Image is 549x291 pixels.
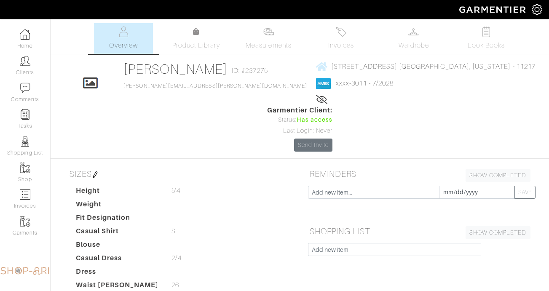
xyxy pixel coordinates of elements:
dt: Dress [70,267,166,280]
div: Last Login: Never [267,126,333,136]
span: [STREET_ADDRESS] [GEOGRAPHIC_DATA], [US_STATE] - 11217 [331,63,536,70]
img: orders-icon-0abe47150d42831381b5fb84f609e132dff9fe21cb692f30cb5eec754e2cba89.png [20,189,30,200]
span: Garmentier Client: [267,105,333,115]
a: Wardrobe [384,23,443,54]
img: stylists-icon-eb353228a002819b7ec25b43dbf5f0378dd9e0616d9560372ff212230b889e62.png [20,136,30,147]
span: ID: #237275 [232,66,268,76]
img: garments-icon-b7da505a4dc4fd61783c78ac3ca0ef83fa9d6f193b1c9dc38574b1d14d53ca28.png [20,216,30,227]
dt: Weight [70,199,166,213]
span: Invoices [328,40,354,51]
dt: Blouse [70,240,166,253]
h5: REMINDERS [306,166,534,182]
a: Overview [94,23,153,54]
img: clients-icon-6bae9207a08558b7cb47a8932f037763ab4055f8c8b6bfacd5dc20c3e0201464.png [20,56,30,66]
span: 2/4 [171,253,181,263]
span: Product Library [172,40,220,51]
div: Status: [267,115,333,125]
a: Measurements [239,23,298,54]
button: SAVE [514,186,536,199]
span: 26 [171,280,179,290]
img: comment-icon-a0a6a9ef722e966f86d9cbdc48e553b5cf19dbc54f86b18d962a5391bc8f6eb6.png [20,83,30,93]
img: garmentier-logo-header-white-b43fb05a5012e4ada735d5af1a66efaba907eab6374d6393d1fbf88cb4ef424d.png [455,2,532,17]
img: orders-27d20c2124de7fd6de4e0e44c1d41de31381a507db9b33961299e4e07d508b8c.svg [336,27,346,37]
input: Add new item... [308,186,439,199]
dt: Fit Designation [70,213,166,226]
a: [PERSON_NAME] [123,61,228,77]
h5: SIZES [66,166,294,182]
a: [PERSON_NAME][EMAIL_ADDRESS][PERSON_NAME][DOMAIN_NAME] [123,83,307,89]
span: 5'4 [171,186,180,196]
span: S [171,226,176,236]
span: Overview [109,40,137,51]
span: Wardrobe [399,40,429,51]
dt: Casual Dress [70,253,166,267]
img: garments-icon-b7da505a4dc4fd61783c78ac3ca0ef83fa9d6f193b1c9dc38574b1d14d53ca28.png [20,163,30,173]
dt: Casual Shirt [70,226,166,240]
img: gear-icon-white-bd11855cb880d31180b6d7d6211b90ccbf57a29d726f0c71d8c61bd08dd39cc2.png [532,4,542,15]
input: Add new item [308,243,481,256]
span: Measurements [246,40,292,51]
dt: Height [70,186,166,199]
a: Look Books [457,23,516,54]
img: reminder-icon-8004d30b9f0a5d33ae49ab947aed9ed385cf756f9e5892f1edd6e32f2345188e.png [20,109,30,120]
h5: SHOPPING LIST [306,223,534,240]
span: Has access [297,115,333,125]
a: Product Library [166,27,225,51]
span: Look Books [468,40,505,51]
img: american_express-1200034d2e149cdf2cc7894a33a747db654cf6f8355cb502592f1d228b2ac700.png [316,78,331,89]
a: SHOW COMPLETED [466,169,530,182]
a: Send Invite [294,139,333,152]
img: pen-cf24a1663064a2ec1b9c1bd2387e9de7a2fa800b781884d57f21acf72779bad2.png [92,171,99,178]
a: SHOW COMPLETED [466,226,530,239]
a: xxxx-3011 - 7/2028 [336,80,394,87]
a: Invoices [312,23,371,54]
img: dashboard-icon-dbcd8f5a0b271acd01030246c82b418ddd0df26cd7fceb0bd07c9910d44c42f6.png [20,29,30,40]
img: todo-9ac3debb85659649dc8f770b8b6100bb5dab4b48dedcbae339e5042a72dfd3cc.svg [481,27,491,37]
a: [STREET_ADDRESS] [GEOGRAPHIC_DATA], [US_STATE] - 11217 [316,61,536,72]
img: wardrobe-487a4870c1b7c33e795ec22d11cfc2ed9d08956e64fb3008fe2437562e282088.svg [408,27,419,37]
img: basicinfo-40fd8af6dae0f16599ec9e87c0ef1c0a1fdea2edbe929e3d69a839185d80c458.svg [118,27,129,37]
img: measurements-466bbee1fd09ba9460f595b01e5d73f9e2bff037440d3c8f018324cb6cdf7a4a.svg [263,27,274,37]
